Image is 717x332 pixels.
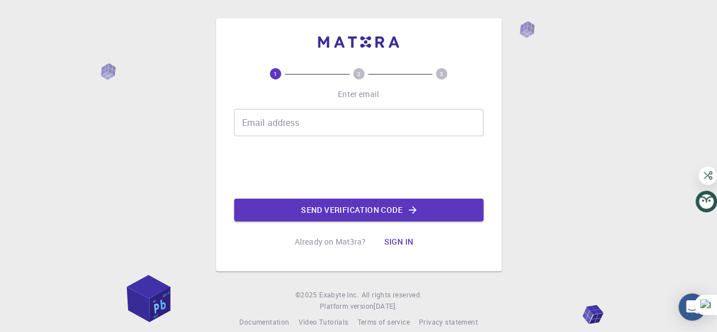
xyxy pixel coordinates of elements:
[374,301,397,310] span: [DATE] .
[419,317,478,328] a: Privacy statement
[357,317,409,326] span: Terms of service
[298,317,348,328] a: Video Tutorials
[319,289,359,301] a: Exabyte Inc.
[295,236,366,247] p: Already on Mat3ra?
[440,70,443,78] text: 3
[239,317,289,328] a: Documentation
[357,317,409,328] a: Terms of service
[273,145,445,190] iframe: reCAPTCHA
[239,317,289,326] span: Documentation
[274,70,277,78] text: 1
[295,289,319,301] span: © 2025
[361,289,422,301] span: All rights reserved.
[298,317,348,326] span: Video Tutorials
[234,199,483,221] button: Send verification code
[678,293,706,321] div: Open Intercom Messenger
[374,301,397,312] a: [DATE].
[320,301,374,312] span: Platform version
[375,230,422,253] button: Sign in
[319,290,359,299] span: Exabyte Inc.
[357,70,360,78] text: 2
[338,89,379,100] p: Enter email
[419,317,478,326] span: Privacy statement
